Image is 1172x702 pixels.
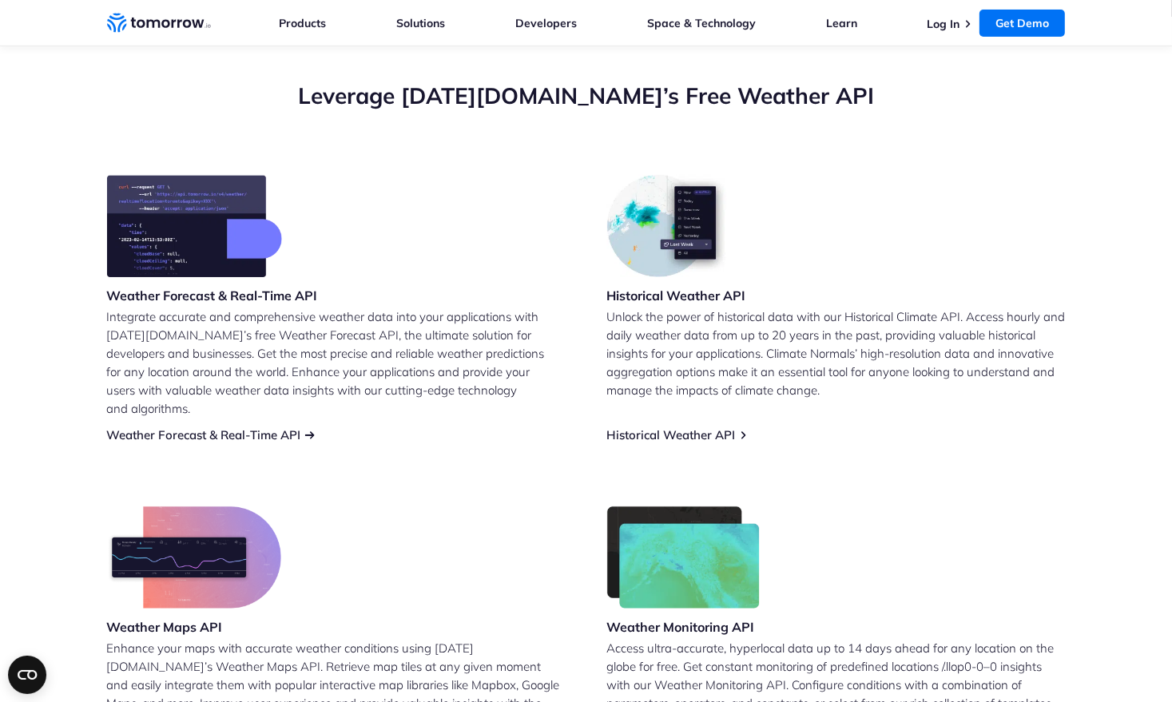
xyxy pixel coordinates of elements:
[107,307,566,418] p: Integrate accurate and comprehensive weather data into your applications with [DATE][DOMAIN_NAME]...
[927,17,959,31] a: Log In
[107,427,301,442] a: Weather Forecast & Real-Time API
[107,287,318,304] h3: Weather Forecast & Real-Time API
[979,10,1065,37] a: Get Demo
[396,16,445,30] a: Solutions
[8,656,46,694] button: Open CMP widget
[826,16,857,30] a: Learn
[107,618,281,636] h3: Weather Maps API
[607,618,761,636] h3: Weather Monitoring API
[280,16,327,30] a: Products
[647,16,756,30] a: Space & Technology
[607,427,736,442] a: Historical Weather API
[107,11,211,35] a: Home link
[607,307,1066,399] p: Unlock the power of historical data with our Historical Climate API. Access hourly and daily weat...
[607,287,746,304] h3: Historical Weather API
[515,16,577,30] a: Developers
[107,81,1066,111] h2: Leverage [DATE][DOMAIN_NAME]’s Free Weather API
